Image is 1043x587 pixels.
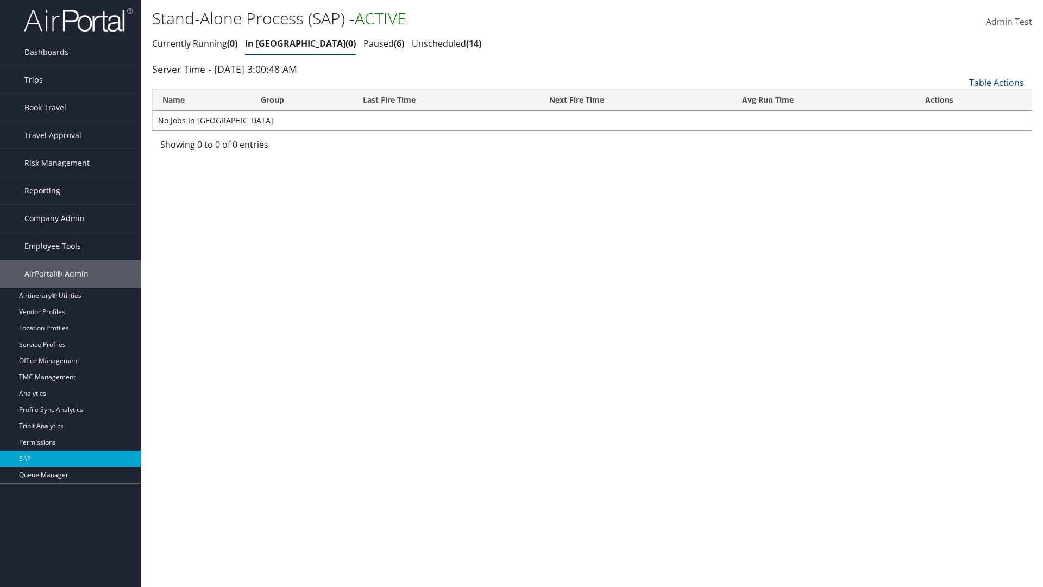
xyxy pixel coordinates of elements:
[24,177,60,204] span: Reporting
[969,77,1024,89] a: Table Actions
[152,62,1032,76] div: Server Time - [DATE] 3:00:48 AM
[227,38,237,49] span: 0
[986,16,1032,28] span: Admin Test
[394,38,404,49] span: 6
[986,5,1032,39] a: Admin Test
[153,90,251,111] th: Name: activate to sort column ascending
[245,38,356,49] a: In [GEOGRAPHIC_DATA]0
[24,205,85,232] span: Company Admin
[24,7,133,33] img: airportal-logo.png
[412,38,481,49] a: Unscheduled14
[24,94,66,121] span: Book Travel
[24,122,81,149] span: Travel Approval
[466,38,481,49] span: 14
[160,138,364,157] div: Showing 0 to 0 of 0 entries
[153,111,1032,130] td: No Jobs In [GEOGRAPHIC_DATA]
[732,90,916,111] th: Avg Run Time: activate to sort column ascending
[152,38,237,49] a: Currently Running0
[539,90,732,111] th: Next Fire Time: activate to sort column descending
[345,38,356,49] span: 0
[355,7,406,29] span: ACTIVE
[24,149,90,177] span: Risk Management
[24,233,81,260] span: Employee Tools
[363,38,404,49] a: Paused6
[152,7,739,30] h1: Stand-Alone Process (SAP) -
[915,90,1032,111] th: Actions
[24,66,43,93] span: Trips
[24,39,68,66] span: Dashboards
[251,90,353,111] th: Group: activate to sort column ascending
[353,90,539,111] th: Last Fire Time: activate to sort column ascending
[24,260,89,288] span: AirPortal® Admin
